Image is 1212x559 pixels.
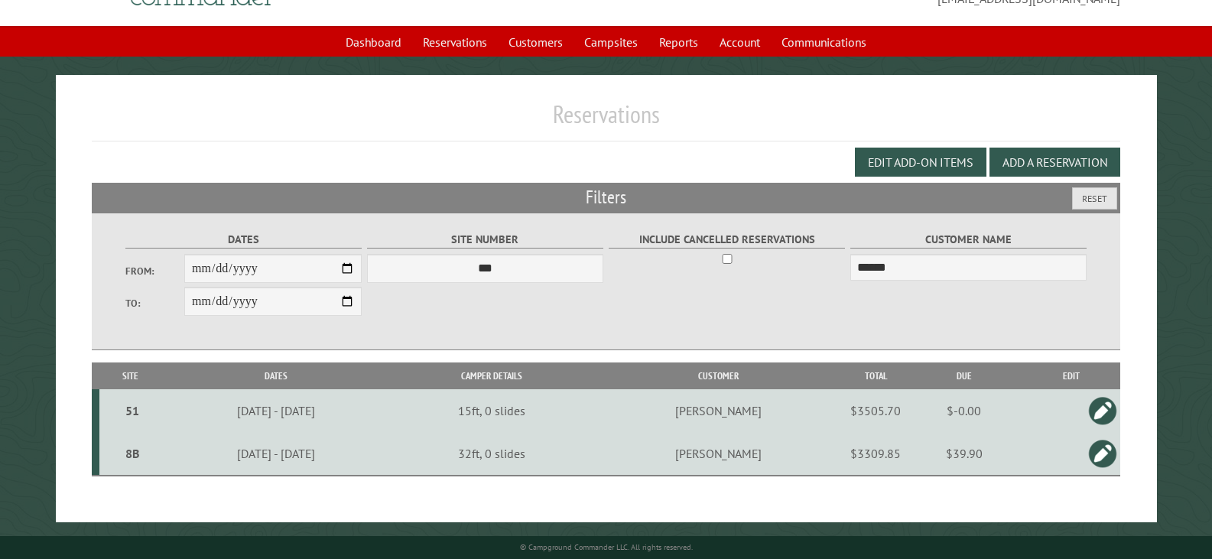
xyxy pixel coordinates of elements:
[414,28,496,57] a: Reservations
[609,231,846,249] label: Include Cancelled Reservations
[520,542,693,552] small: © Campground Commander LLC. All rights reserved.
[125,296,184,310] label: To:
[855,148,986,177] button: Edit Add-on Items
[989,148,1120,177] button: Add a Reservation
[592,432,845,476] td: [PERSON_NAME]
[161,362,392,389] th: Dates
[1022,362,1120,389] th: Edit
[845,362,906,389] th: Total
[592,389,845,432] td: [PERSON_NAME]
[125,231,362,249] label: Dates
[336,28,411,57] a: Dashboard
[92,183,1120,212] h2: Filters
[575,28,647,57] a: Campsites
[164,446,388,461] div: [DATE] - [DATE]
[650,28,707,57] a: Reports
[592,362,845,389] th: Customer
[392,432,592,476] td: 32ft, 0 slides
[850,231,1087,249] label: Customer Name
[106,403,159,418] div: 51
[392,389,592,432] td: 15ft, 0 slides
[164,403,388,418] div: [DATE] - [DATE]
[710,28,769,57] a: Account
[845,389,906,432] td: $3505.70
[906,432,1022,476] td: $39.90
[845,432,906,476] td: $3309.85
[1072,187,1117,210] button: Reset
[367,231,604,249] label: Site Number
[906,362,1022,389] th: Due
[772,28,876,57] a: Communications
[392,362,592,389] th: Camper Details
[499,28,572,57] a: Customers
[99,362,161,389] th: Site
[92,99,1120,141] h1: Reservations
[106,446,159,461] div: 8B
[125,264,184,278] label: From:
[906,389,1022,432] td: $-0.00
